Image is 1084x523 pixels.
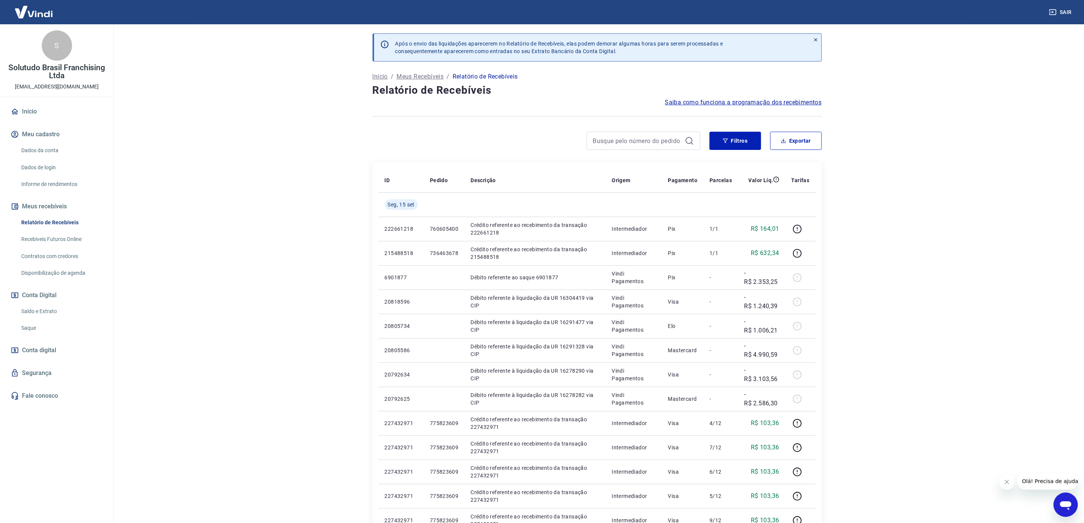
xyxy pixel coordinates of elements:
p: 20805586 [385,347,418,354]
p: Crédito referente ao recebimento da transação 227432971 [471,488,600,504]
p: Débito referente à liquidação da UR 16304419 via CIP [471,294,600,309]
p: Débito referente à liquidação da UR 16291328 via CIP [471,343,600,358]
p: Intermediador [612,468,656,476]
p: Pix [668,225,698,233]
p: 222661218 [385,225,418,233]
p: 20792625 [385,395,418,403]
p: 1/1 [710,225,732,233]
p: 775823609 [430,492,459,500]
p: 6901877 [385,274,418,281]
p: 5/12 [710,492,732,500]
p: Após o envio das liquidações aparecerem no Relatório de Recebíveis, elas podem demorar algumas ho... [395,40,723,55]
img: Vindi [9,0,58,24]
p: Pix [668,274,698,281]
p: -R$ 3.103,56 [744,365,779,384]
p: Mastercard [668,347,698,354]
p: Crédito referente ao recebimento da transação 227432971 [471,416,600,431]
p: [EMAIL_ADDRESS][DOMAIN_NAME] [15,83,99,91]
p: -R$ 1.240,39 [744,293,779,311]
p: Pedido [430,176,448,184]
p: R$ 103,36 [751,467,779,476]
p: Origem [612,176,630,184]
p: 227432971 [385,444,418,451]
p: - [710,347,732,354]
p: Vindi Pagamentos [612,294,656,309]
p: - [710,298,732,306]
p: 775823609 [430,419,459,427]
p: -R$ 1.006,21 [744,317,779,335]
a: Dados da conta [18,143,104,158]
button: Filtros [710,132,761,150]
p: 760605400 [430,225,459,233]
a: Saque [18,320,104,336]
a: Informe de rendimentos [18,176,104,192]
p: -R$ 2.353,25 [744,268,779,287]
p: Parcelas [710,176,732,184]
button: Exportar [770,132,822,150]
p: Relatório de Recebíveis [453,72,518,81]
p: Intermediador [612,444,656,451]
p: 6/12 [710,468,732,476]
p: 20792634 [385,371,418,378]
p: 775823609 [430,444,459,451]
p: Elo [668,322,698,330]
p: Tarifas [791,176,810,184]
p: 4/12 [710,419,732,427]
p: Mastercard [668,395,698,403]
h4: Relatório de Recebíveis [373,83,822,98]
p: 20818596 [385,298,418,306]
p: Vindi Pagamentos [612,270,656,285]
p: Vindi Pagamentos [612,318,656,334]
p: 20805734 [385,322,418,330]
a: Segurança [9,365,104,381]
a: Recebíveis Futuros Online [18,232,104,247]
p: 7/12 [710,444,732,451]
div: S [42,30,72,61]
p: 227432971 [385,468,418,476]
button: Sair [1048,5,1075,19]
a: Saldo e Extrato [18,304,104,319]
p: Débito referente à liquidação da UR 16278290 via CIP [471,367,600,382]
p: Débito referente à liquidação da UR 16291477 via CIP [471,318,600,334]
p: - [710,274,732,281]
a: Saiba como funciona a programação dos recebimentos [665,98,822,107]
iframe: Botão para abrir a janela de mensagens [1054,493,1078,517]
p: Intermediador [612,419,656,427]
span: Seg, 15 set [388,201,415,208]
button: Meus recebíveis [9,198,104,215]
p: Crédito referente ao recebimento da transação 215488518 [471,246,600,261]
p: Pagamento [668,176,698,184]
a: Fale conosco [9,388,104,404]
p: Crédito referente ao recebimento da transação 222661218 [471,221,600,236]
p: Crédito referente ao recebimento da transação 227432971 [471,464,600,479]
p: Visa [668,371,698,378]
p: Intermediador [612,249,656,257]
p: Valor Líq. [749,176,773,184]
a: Disponibilização de agenda [18,265,104,281]
p: - [710,371,732,378]
button: Conta Digital [9,287,104,304]
p: 227432971 [385,419,418,427]
a: Meus Recebíveis [396,72,444,81]
a: Conta digital [9,342,104,359]
a: Dados de login [18,160,104,175]
a: Início [373,72,388,81]
p: 736463678 [430,249,459,257]
a: Contratos com credores [18,249,104,264]
p: Visa [668,444,698,451]
p: R$ 103,36 [751,443,779,452]
p: 227432971 [385,492,418,500]
p: Vindi Pagamentos [612,391,656,406]
span: Conta digital [22,345,56,356]
span: Olá! Precisa de ajuda? [5,5,64,11]
p: Débito referente à liquidação da UR 16278282 via CIP [471,391,600,406]
button: Meu cadastro [9,126,104,143]
p: Visa [668,492,698,500]
p: 775823609 [430,468,459,476]
p: / [447,72,449,81]
p: Intermediador [612,225,656,233]
p: -R$ 2.586,30 [744,390,779,408]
